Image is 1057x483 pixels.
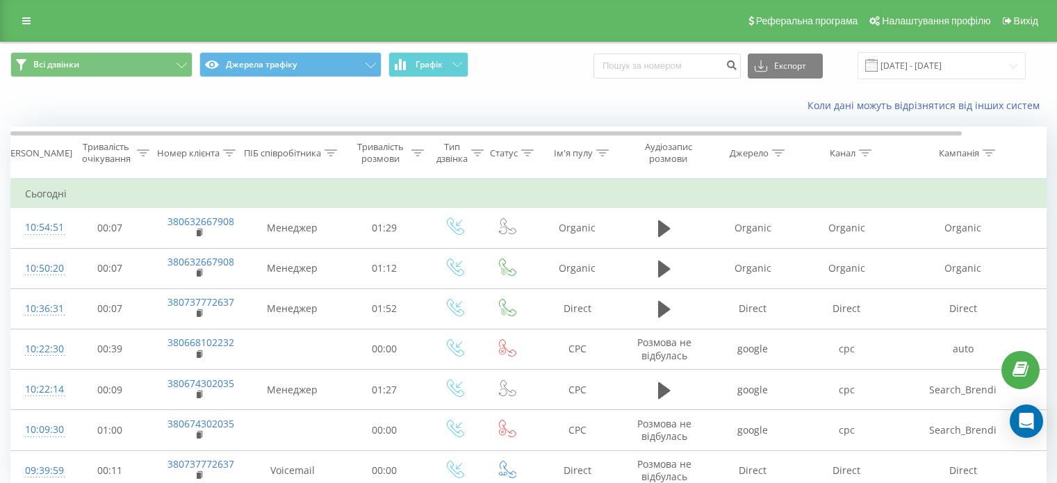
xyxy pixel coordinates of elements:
a: 380674302035 [167,417,234,430]
td: Менеджер [244,370,341,410]
a: Коли дані можуть відрізнятися вiд інших систем [808,99,1047,112]
button: Всі дзвінки [10,52,192,77]
button: Джерела трафіку [199,52,382,77]
td: 00:09 [67,370,154,410]
div: 10:09:30 [25,416,53,443]
span: Реферальна програма [756,15,858,26]
button: Графік [388,52,468,77]
div: 10:50:20 [25,255,53,282]
span: Розмова не відбулась [637,417,691,443]
div: Джерело [730,147,769,159]
div: Тривалість очікування [79,141,133,165]
td: 00:07 [67,248,154,288]
td: 01:27 [341,370,428,410]
td: 00:39 [67,329,154,369]
td: cpc [800,410,894,450]
td: Organic [706,208,800,248]
div: 10:36:31 [25,295,53,322]
td: CPC [532,370,623,410]
td: Direct [532,288,623,329]
td: Менеджер [244,208,341,248]
input: Пошук за номером [593,54,741,79]
td: cpc [800,370,894,410]
td: auto [894,329,1033,369]
div: Кампанія [939,147,979,159]
td: Менеджер [244,288,341,329]
div: Канал [830,147,855,159]
td: Organic [800,208,894,248]
div: Тип дзвінка [436,141,468,165]
td: Organic [532,208,623,248]
td: Organic [800,248,894,288]
td: Organic [894,208,1033,248]
div: 10:22:30 [25,336,53,363]
td: google [706,410,800,450]
button: Експорт [748,54,823,79]
td: CPC [532,410,623,450]
td: Менеджер [244,248,341,288]
td: 00:00 [341,410,428,450]
span: Всі дзвінки [33,59,79,70]
td: Search_Brendi [894,370,1033,410]
div: Аудіозапис розмови [634,141,702,165]
td: Organic [894,248,1033,288]
td: CPC [532,329,623,369]
div: Тривалість розмови [353,141,408,165]
div: Open Intercom Messenger [1010,404,1043,438]
td: Organic [532,248,623,288]
div: 10:54:51 [25,214,53,241]
td: google [706,370,800,410]
span: Графік [416,60,443,69]
div: [PERSON_NAME] [2,147,72,159]
div: Номер клієнта [157,147,220,159]
td: 00:00 [341,329,428,369]
td: Organic [706,248,800,288]
td: Direct [706,288,800,329]
a: 380674302035 [167,377,234,390]
div: Ім'я пулу [554,147,593,159]
span: Налаштування профілю [882,15,990,26]
td: Direct [800,288,894,329]
td: 00:07 [67,288,154,329]
td: 01:00 [67,410,154,450]
td: google [706,329,800,369]
div: 10:22:14 [25,376,53,403]
a: 380632667908 [167,215,234,228]
a: 380737772637 [167,457,234,470]
span: Розмова не відбулась [637,457,691,483]
div: Статус [490,147,518,159]
td: cpc [800,329,894,369]
td: 01:52 [341,288,428,329]
td: 01:29 [341,208,428,248]
a: 380632667908 [167,255,234,268]
span: Вихід [1014,15,1038,26]
td: Direct [894,288,1033,329]
a: 380737772637 [167,295,234,309]
span: Розмова не відбулась [637,336,691,361]
td: 01:12 [341,248,428,288]
td: Search_Brendi [894,410,1033,450]
div: ПІБ співробітника [244,147,321,159]
a: 380668102232 [167,336,234,349]
td: 00:07 [67,208,154,248]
